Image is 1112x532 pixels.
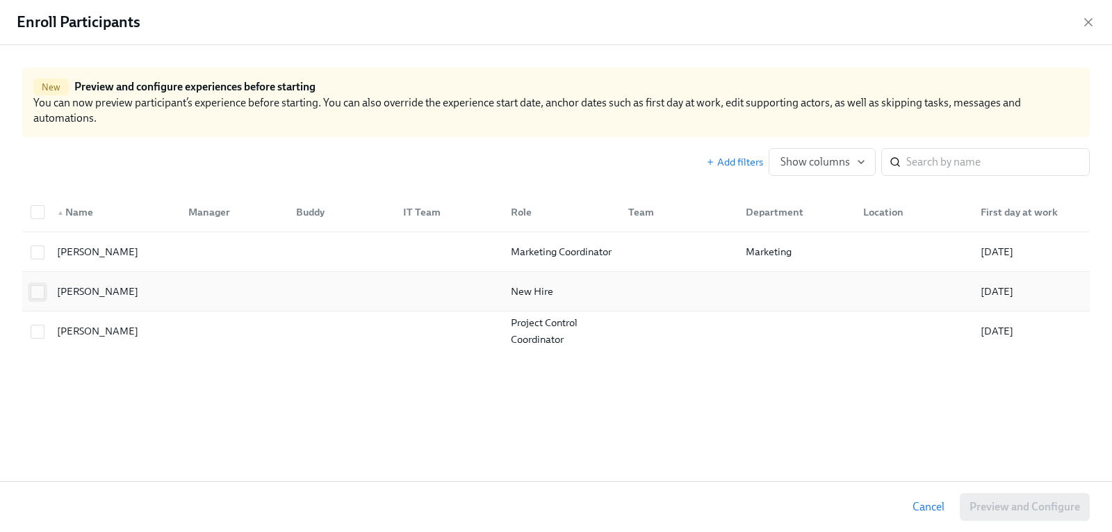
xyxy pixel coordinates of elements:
div: Team [617,198,735,226]
div: [PERSON_NAME]Project Control Coordinator[DATE] [22,312,1090,350]
div: [PERSON_NAME] [51,323,177,339]
div: IT Team [392,198,500,226]
input: Search by name [906,148,1090,176]
div: Marketing [740,243,852,260]
div: [DATE] [975,323,1087,339]
button: Show columns [769,148,876,176]
div: [PERSON_NAME] [51,243,177,260]
div: [PERSON_NAME]Marketing CoordinatorMarketing[DATE] [22,232,1090,272]
div: First day at work [970,198,1087,226]
div: Location [858,204,970,220]
span: Show columns [780,155,864,169]
button: Add filters [706,155,763,169]
div: Role [505,204,617,220]
div: Department [740,204,852,220]
span: ▲ [57,209,64,216]
button: Cancel [903,493,954,521]
div: ▲Name [46,198,177,226]
h4: Enroll Participants [17,12,140,33]
div: Manager [177,198,285,226]
span: New [33,82,69,92]
h6: Preview and configure experiences before starting [74,79,316,95]
div: Name [51,204,177,220]
div: Buddy [285,198,393,226]
div: [DATE] [975,243,1087,260]
div: Marketing Coordinator [505,243,617,260]
div: Role [500,198,617,226]
div: Manager [183,204,285,220]
div: Location [852,198,970,226]
div: Team [623,204,735,220]
div: You can now preview participant’s experience before starting. You can also override the experienc... [22,67,1090,137]
div: Project Control Coordinator [505,314,617,348]
div: First day at work [975,204,1087,220]
div: [DATE] [975,283,1087,300]
div: Buddy [291,204,393,220]
div: New Hire [505,283,617,300]
div: Department [735,198,852,226]
div: [PERSON_NAME] [51,283,177,300]
div: [PERSON_NAME]New Hire[DATE] [22,272,1090,312]
span: Cancel [913,500,945,514]
div: IT Team [398,204,500,220]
